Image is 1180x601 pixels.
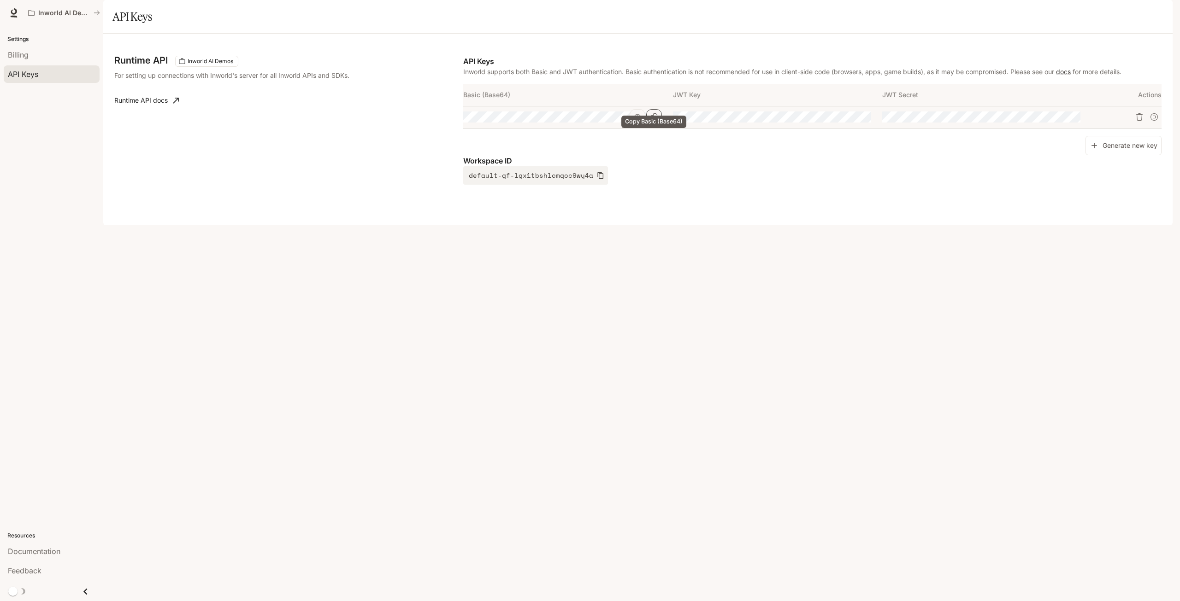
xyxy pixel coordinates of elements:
[621,116,686,128] div: Copy Basic (Base64)
[463,166,608,185] button: default-gf-lgx1tbshlcmqoc9wy4a
[1147,110,1162,124] button: Suspend API key
[24,4,104,22] button: All workspaces
[184,57,237,65] span: Inworld AI Demos
[463,84,673,106] th: Basic (Base64)
[111,91,183,110] a: Runtime API docs
[114,56,168,65] h3: Runtime API
[673,84,882,106] th: JWT Key
[463,155,1162,166] p: Workspace ID
[175,56,238,67] div: These keys will apply to your current workspace only
[1056,68,1071,76] a: docs
[463,56,1162,67] p: API Keys
[463,67,1162,76] p: Inworld supports both Basic and JWT authentication. Basic authentication is not recommended for u...
[114,70,371,80] p: For setting up connections with Inworld's server for all Inworld APIs and SDKs.
[882,84,1091,106] th: JWT Secret
[112,7,152,26] h1: API Keys
[1086,136,1162,156] button: Generate new key
[646,109,662,125] button: Copy Basic (Base64)
[1092,84,1162,106] th: Actions
[38,9,90,17] p: Inworld AI Demos
[1132,110,1147,124] button: Delete API key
